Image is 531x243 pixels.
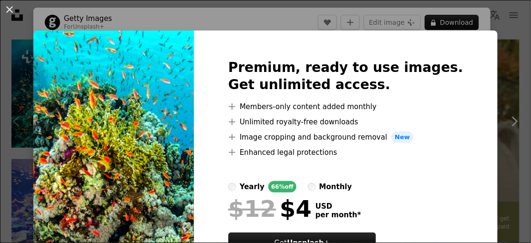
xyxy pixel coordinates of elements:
[316,211,361,219] span: per month *
[268,181,296,192] div: 66% off
[228,196,312,221] div: $4
[228,59,463,93] h2: Premium, ready to use images. Get unlimited access.
[228,196,276,221] span: $12
[228,116,463,128] li: Unlimited royalty-free downloads
[228,101,463,112] li: Members-only content added monthly
[228,132,463,143] li: Image cropping and background removal
[228,147,463,158] li: Enhanced legal protections
[316,202,361,211] span: USD
[240,181,265,192] div: yearly
[391,132,414,143] span: New
[308,183,316,191] input: monthly
[228,183,236,191] input: yearly66%off
[319,181,352,192] div: monthly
